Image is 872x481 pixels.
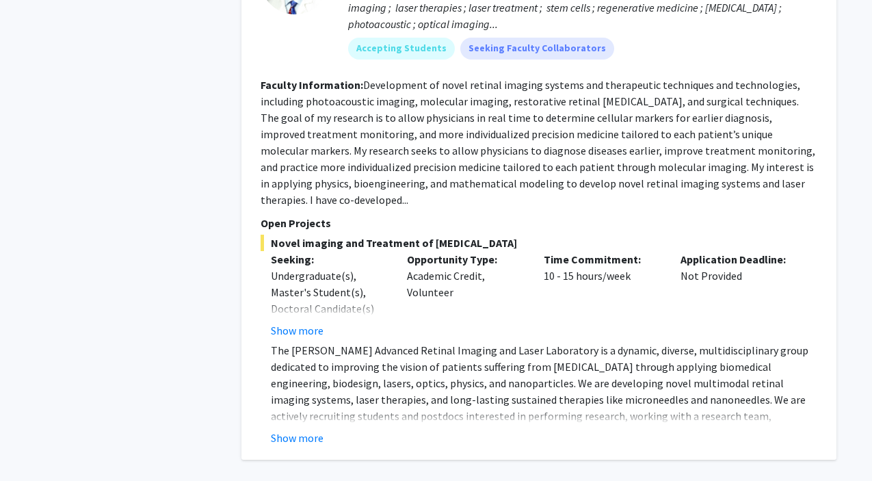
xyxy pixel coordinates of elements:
[261,215,817,231] p: Open Projects
[460,38,614,60] mat-chip: Seeking Faculty Collaborators
[533,251,670,339] div: 10 - 15 hours/week
[348,38,455,60] mat-chip: Accepting Students
[407,251,523,268] p: Opportunity Type:
[261,78,363,92] b: Faculty Information:
[271,322,323,339] button: Show more
[271,251,387,268] p: Seeking:
[544,251,660,268] p: Time Commitment:
[271,430,323,446] button: Show more
[10,419,58,471] iframe: Chat
[261,78,815,207] fg-read-more: Development of novel retinal imaging systems and therapeutic techniques and technologies, includi...
[397,251,533,339] div: Academic Credit, Volunteer
[670,251,807,339] div: Not Provided
[681,251,797,268] p: Application Deadline:
[271,268,387,432] div: Undergraduate(s), Master's Student(s), Doctoral Candidate(s) (PhD, MD, DMD, PharmD, etc.), Postdo...
[271,342,817,473] p: The [PERSON_NAME] Advanced Retinal Imaging and Laser Laboratory is a dynamic, diverse, multidisci...
[261,235,817,251] span: Novel imaging and Treatment of [MEDICAL_DATA]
